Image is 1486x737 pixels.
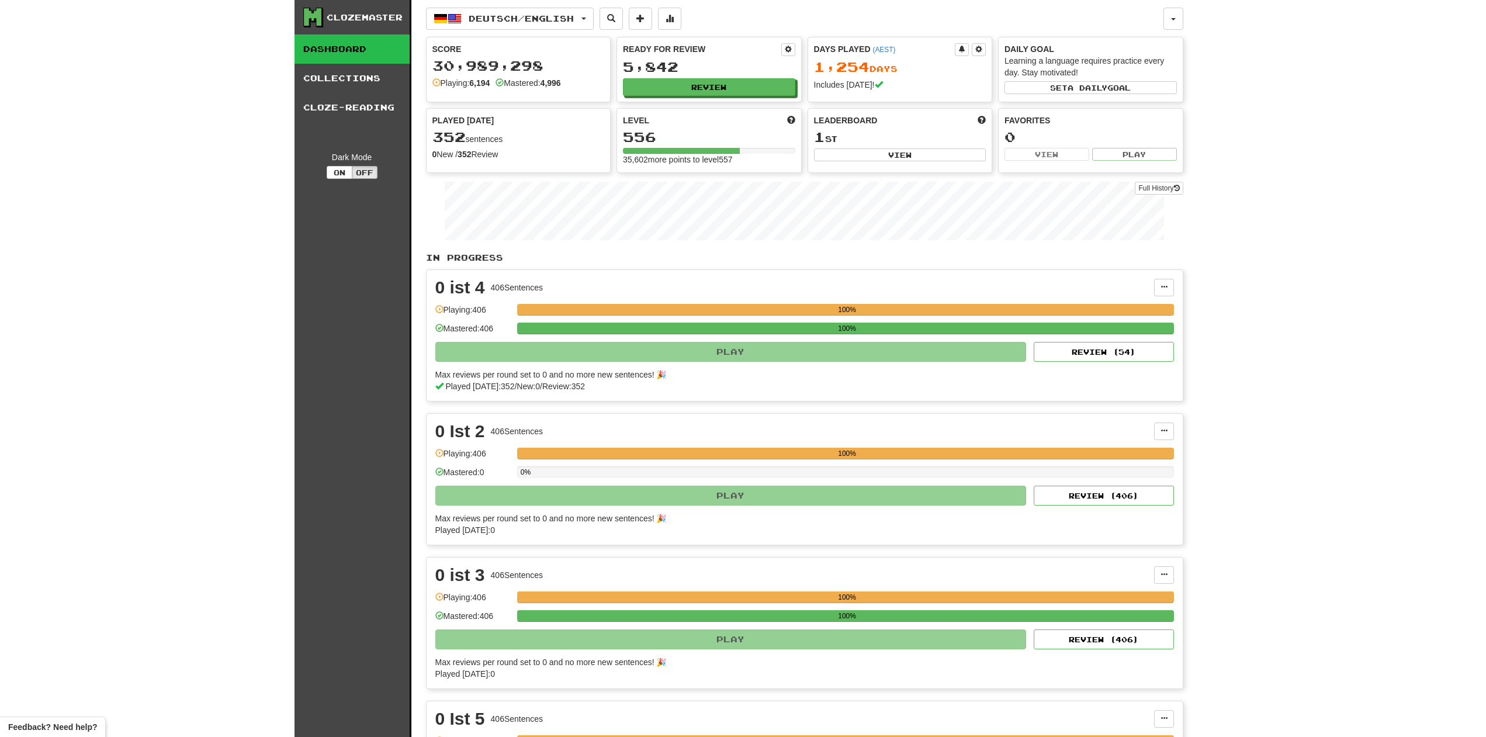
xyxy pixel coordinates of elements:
[432,77,490,89] div: Playing:
[491,282,543,293] div: 406 Sentences
[1034,629,1174,649] button: Review (406)
[623,130,795,144] div: 556
[1034,486,1174,506] button: Review (406)
[978,115,986,126] span: This week in points, UTC
[327,166,352,179] button: On
[542,382,585,391] span: Review: 352
[303,151,401,163] div: Dark Mode
[469,78,490,88] strong: 6,194
[491,425,543,437] div: 406 Sentences
[787,115,795,126] span: Score more points to level up
[8,721,97,733] span: Open feedback widget
[623,154,795,165] div: 35,602 more points to level 557
[435,525,495,535] span: Played [DATE]: 0
[435,513,1167,524] div: Max reviews per round set to 0 and no more new sentences! 🎉
[469,13,574,23] span: Deutsch / English
[540,382,542,391] span: /
[1092,148,1177,161] button: Play
[327,12,403,23] div: Clozemaster
[435,466,511,486] div: Mastered: 0
[435,304,511,323] div: Playing: 406
[1004,81,1177,94] button: Seta dailygoal
[435,629,1027,649] button: Play
[814,129,825,145] span: 1
[491,713,543,725] div: 406 Sentences
[432,58,605,73] div: 30,989,298
[629,8,652,30] button: Add sentence to collection
[600,8,623,30] button: Search sentences
[623,43,781,55] div: Ready for Review
[814,43,955,55] div: Days Played
[435,342,1027,362] button: Play
[295,93,410,122] a: Cloze-Reading
[1068,84,1107,92] span: a daily
[426,8,594,30] button: Deutsch/English
[435,591,511,611] div: Playing: 406
[295,34,410,64] a: Dashboard
[352,166,377,179] button: Off
[435,566,485,584] div: 0 ist 3
[521,591,1174,603] div: 100%
[521,448,1174,459] div: 100%
[496,77,560,89] div: Mastered:
[814,58,870,75] span: 1,254
[814,115,878,126] span: Leaderboard
[623,115,649,126] span: Level
[435,279,485,296] div: 0 ist 4
[521,610,1174,622] div: 100%
[426,252,1183,264] p: In Progress
[435,486,1027,506] button: Play
[435,669,495,679] span: Played [DATE]: 0
[435,448,511,467] div: Playing: 406
[435,323,511,342] div: Mastered: 406
[814,130,986,145] div: st
[432,115,494,126] span: Played [DATE]
[517,382,540,391] span: New: 0
[435,369,1167,380] div: Max reviews per round set to 0 and no more new sentences! 🎉
[814,148,986,161] button: View
[432,129,466,145] span: 352
[435,656,1167,668] div: Max reviews per round set to 0 and no more new sentences! 🎉
[445,382,514,391] span: Played [DATE]: 352
[458,150,471,159] strong: 352
[432,130,605,145] div: sentences
[814,79,986,91] div: Includes [DATE]!
[295,64,410,93] a: Collections
[432,43,605,55] div: Score
[1034,342,1174,362] button: Review (54)
[1135,182,1183,195] a: Full History
[435,610,511,629] div: Mastered: 406
[521,304,1174,316] div: 100%
[1004,55,1177,78] div: Learning a language requires practice every day. Stay motivated!
[1004,130,1177,144] div: 0
[1004,115,1177,126] div: Favorites
[623,78,795,96] button: Review
[435,423,485,440] div: 0 Ist 2
[514,382,517,391] span: /
[491,569,543,581] div: 406 Sentences
[541,78,561,88] strong: 4,996
[1004,43,1177,55] div: Daily Goal
[1004,148,1089,161] button: View
[658,8,681,30] button: More stats
[623,60,795,74] div: 5,842
[521,323,1174,334] div: 100%
[872,46,895,54] a: (AEST)
[435,710,485,728] div: 0 Ist 5
[814,60,986,75] div: Day s
[432,150,437,159] strong: 0
[432,148,605,160] div: New / Review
